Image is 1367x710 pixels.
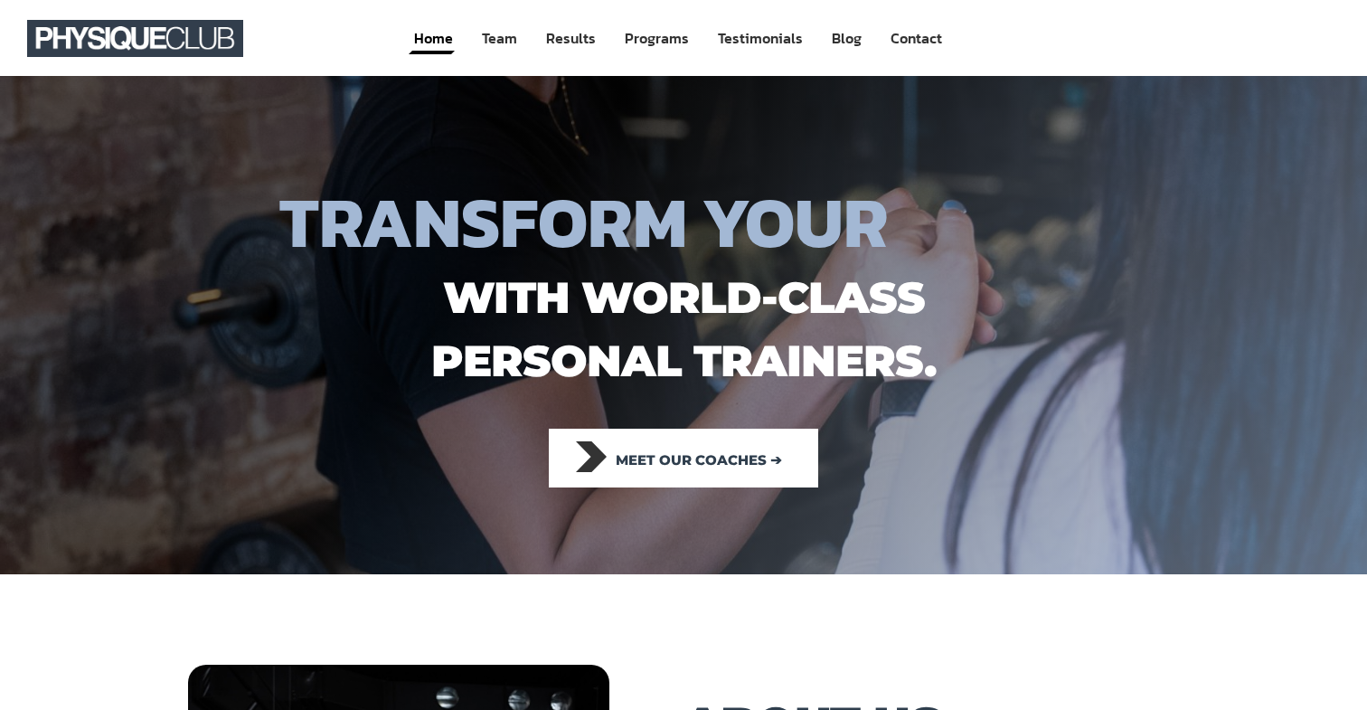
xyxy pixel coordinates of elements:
[889,22,944,55] a: Contact
[616,440,782,480] span: Meet our coaches ➔
[623,22,691,55] a: Programs
[716,22,805,55] a: Testimonials
[279,169,889,275] span: TRANSFORM YOUR
[114,266,1253,393] h1: with world-class personal trainers.
[544,22,598,55] a: Results
[549,429,818,488] a: Meet our coaches ➔
[480,22,519,55] a: Team
[830,22,863,55] a: Blog
[412,22,455,55] a: Home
